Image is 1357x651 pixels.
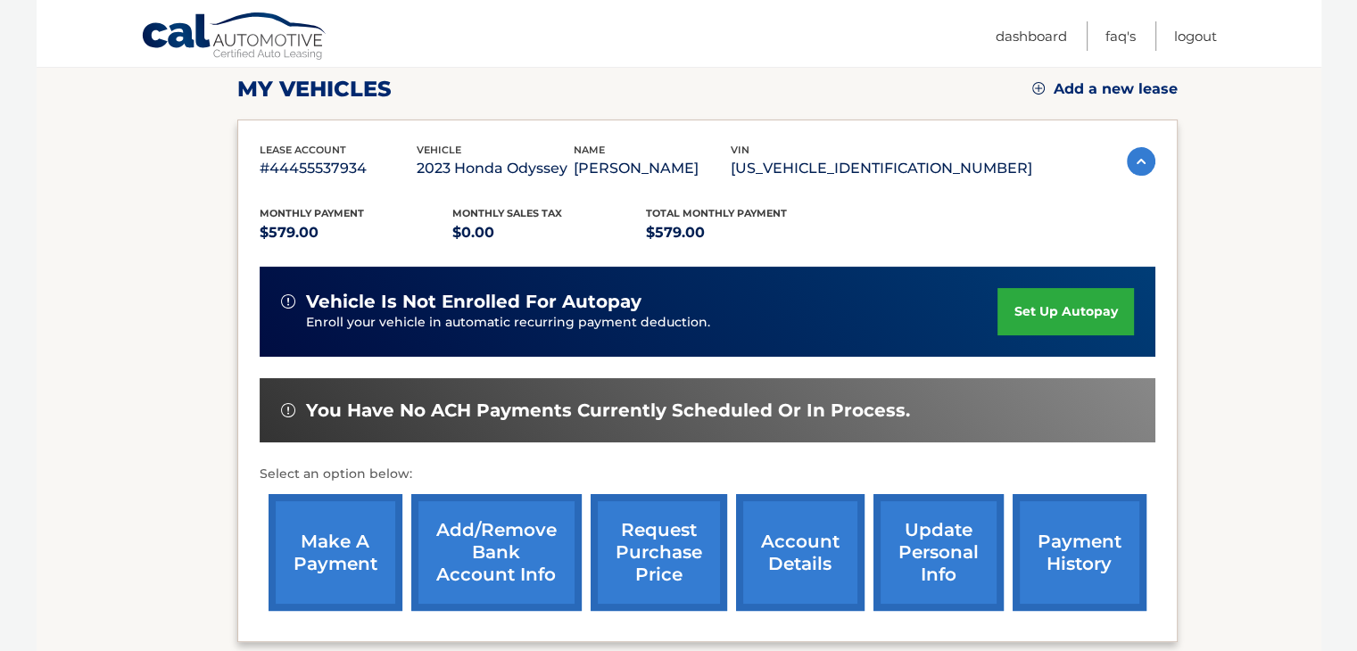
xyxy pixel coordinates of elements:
[731,144,749,156] span: vin
[281,294,295,309] img: alert-white.svg
[736,494,865,611] a: account details
[260,464,1155,485] p: Select an option below:
[1127,147,1155,176] img: accordion-active.svg
[1013,494,1146,611] a: payment history
[997,288,1133,335] a: set up autopay
[281,403,295,417] img: alert-white.svg
[1032,82,1045,95] img: add.svg
[237,76,392,103] h2: my vehicles
[306,400,910,422] span: You have no ACH payments currently scheduled or in process.
[574,144,605,156] span: name
[452,220,646,245] p: $0.00
[1174,21,1217,51] a: Logout
[417,144,461,156] span: vehicle
[1105,21,1136,51] a: FAQ's
[574,156,731,181] p: [PERSON_NAME]
[260,207,364,219] span: Monthly Payment
[269,494,402,611] a: make a payment
[141,12,328,63] a: Cal Automotive
[260,156,417,181] p: #44455537934
[646,220,840,245] p: $579.00
[260,220,453,245] p: $579.00
[306,291,641,313] span: vehicle is not enrolled for autopay
[731,156,1032,181] p: [US_VEHICLE_IDENTIFICATION_NUMBER]
[591,494,727,611] a: request purchase price
[1032,80,1178,98] a: Add a new lease
[452,207,562,219] span: Monthly sales Tax
[417,156,574,181] p: 2023 Honda Odyssey
[411,494,582,611] a: Add/Remove bank account info
[873,494,1004,611] a: update personal info
[260,144,346,156] span: lease account
[996,21,1067,51] a: Dashboard
[646,207,787,219] span: Total Monthly Payment
[306,313,998,333] p: Enroll your vehicle in automatic recurring payment deduction.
